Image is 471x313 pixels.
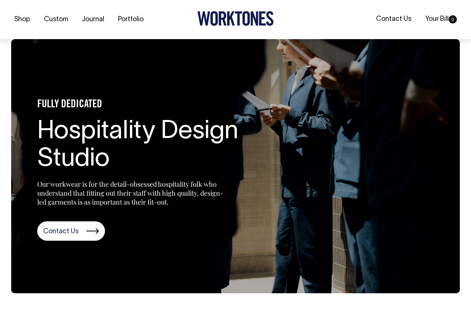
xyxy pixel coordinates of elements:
[37,99,261,111] h4: FULLY DEDICATED
[41,13,71,26] a: Custom
[449,15,457,23] span: 0
[37,221,105,241] a: Contact Us
[79,13,107,26] a: Journal
[373,13,414,25] a: Contact Us
[37,118,261,174] h1: Hospitality Design Studio
[422,13,460,25] a: Your Bill0
[37,180,223,206] p: Our workwear is for the detail-obsessed hospitality folk who understand that fitting out their st...
[11,13,33,26] a: Shop
[115,13,147,26] a: Portfolio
